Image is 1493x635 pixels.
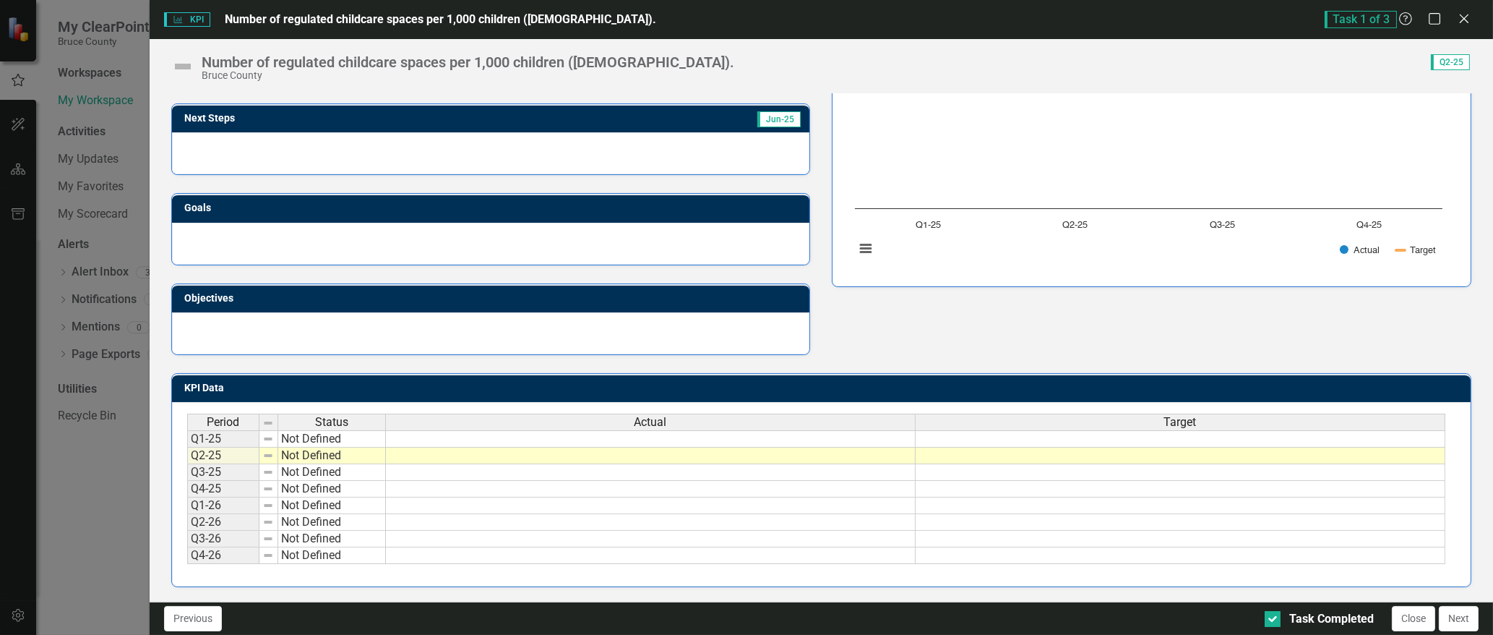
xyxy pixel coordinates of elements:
[848,54,1450,271] svg: Interactive chart
[1210,221,1235,230] text: Q3-25
[171,55,194,78] img: Not Defined
[278,464,386,481] td: Not Defined
[187,547,259,564] td: Q4-26
[278,430,386,448] td: Not Defined
[278,448,386,464] td: Not Defined
[202,54,734,70] div: Number of regulated childcare spaces per 1,000 children ([DEMOGRAPHIC_DATA]).
[278,531,386,547] td: Not Defined
[187,430,259,448] td: Q1-25
[278,547,386,564] td: Not Defined
[187,448,259,464] td: Q2-25
[848,54,1455,271] div: Chart. Highcharts interactive chart.
[634,416,666,429] span: Actual
[184,293,803,304] h3: Objectives
[1439,606,1479,631] button: Next
[278,481,386,498] td: Not Defined
[278,514,386,531] td: Not Defined
[202,70,734,81] div: Bruce County
[1392,606,1435,631] button: Close
[262,466,274,478] img: 8DAGhfEEPCf229AAAAAElFTkSuQmCC
[187,514,259,531] td: Q2-26
[262,550,274,561] img: 8DAGhfEEPCf229AAAAAElFTkSuQmCC
[164,606,222,631] button: Previous
[1340,244,1380,255] button: Show Actual
[262,433,274,445] img: 8DAGhfEEPCf229AAAAAElFTkSuQmCC
[262,533,274,545] img: 8DAGhfEEPCf229AAAAAElFTkSuQmCC
[207,416,239,429] span: Period
[315,416,348,429] span: Status
[1431,54,1470,70] span: Q2-25
[187,464,259,481] td: Q3-25
[262,516,274,528] img: 8DAGhfEEPCf229AAAAAElFTkSuQmCC
[187,481,259,498] td: Q4-25
[1356,221,1382,230] text: Q4-25
[187,498,259,514] td: Q1-26
[757,111,801,127] span: Jun-25
[1289,611,1374,628] div: Task Completed
[1163,416,1196,429] span: Target
[262,500,274,511] img: 8DAGhfEEPCf229AAAAAElFTkSuQmCC
[1396,244,1436,255] button: Show Target
[262,483,274,495] img: 8DAGhfEEPCf229AAAAAElFTkSuQmCC
[225,12,656,26] span: Number of regulated childcare spaces per 1,000 children ([DEMOGRAPHIC_DATA]).
[916,221,941,230] text: Q1-25
[164,12,210,27] span: KPI
[184,113,512,124] h3: Next Steps
[184,203,803,213] h3: Goals
[855,238,875,258] button: View chart menu, Chart
[278,498,386,514] td: Not Defined
[1063,221,1088,230] text: Q2-25
[184,383,1463,393] h3: KPI Data
[1325,11,1397,28] span: Task 1 of 3
[262,417,274,429] img: 8DAGhfEEPCf229AAAAAElFTkSuQmCC
[262,450,274,461] img: 8DAGhfEEPCf229AAAAAElFTkSuQmCC
[187,531,259,547] td: Q3-26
